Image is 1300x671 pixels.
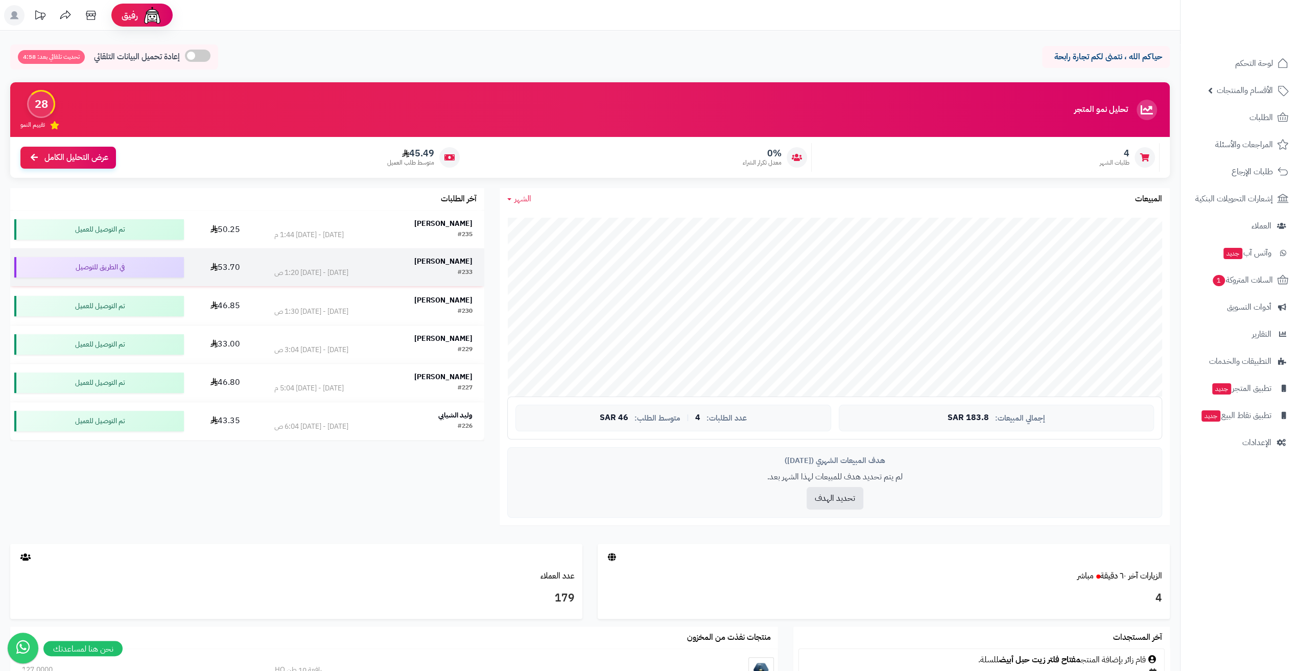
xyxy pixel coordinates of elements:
[1212,273,1273,287] span: السلات المتروكة
[695,413,700,423] span: 4
[1201,410,1220,422] span: جديد
[1187,430,1294,455] a: الإعدادات
[687,414,689,422] span: |
[414,372,472,382] strong: [PERSON_NAME]
[27,5,53,28] a: تحديثات المنصة
[1251,219,1271,233] span: العملاء
[14,373,184,393] div: تم التوصيل للعميل
[804,654,1159,666] div: قام زائر بإضافة المنتج للسلة.
[605,590,1162,607] h3: 4
[414,256,472,267] strong: [PERSON_NAME]
[1249,110,1273,125] span: الطلبات
[948,413,989,423] span: 183.8 SAR
[1215,137,1273,152] span: المراجعات والأسئلة
[274,307,348,317] div: [DATE] - [DATE] 1:30 ص
[1077,570,1162,582] a: الزيارات آخر ٦٠ دقيقةمباشر
[122,9,138,21] span: رفيق
[1231,29,1290,50] img: logo-2.png
[1242,435,1271,450] span: الإعدادات
[458,230,472,240] div: #235
[142,5,162,26] img: ai-face.png
[14,219,184,240] div: تم التوصيل للعميل
[1211,381,1271,396] span: تطبيق المتجر
[188,326,263,363] td: 33.00
[1212,383,1231,395] span: جديد
[188,211,263,248] td: 50.25
[18,50,85,64] span: تحديث تلقائي بعد: 4:58
[1252,327,1271,341] span: التقارير
[1223,248,1242,259] span: جديد
[14,296,184,316] div: تم التوصيل للعميل
[1187,295,1294,319] a: أدوات التسويق
[414,333,472,344] strong: [PERSON_NAME]
[507,193,531,205] a: الشهر
[20,121,45,129] span: تقييم النمو
[438,410,472,421] strong: وليد الشيابي
[188,364,263,402] td: 46.80
[1232,165,1273,179] span: طلبات الإرجاع
[441,195,477,204] h3: آخر الطلبات
[1187,132,1294,157] a: المراجعات والأسئلة
[274,268,348,278] div: [DATE] - [DATE] 1:20 ص
[188,248,263,286] td: 53.70
[387,148,434,159] span: 45.49
[743,148,782,159] span: 0%
[188,402,263,440] td: 43.35
[274,422,348,432] div: [DATE] - [DATE] 6:04 ص
[515,455,1154,466] div: هدف المبيعات الشهري ([DATE])
[687,633,770,642] h3: منتجات نفذت من المخزون
[1187,159,1294,184] a: طلبات الإرجاع
[14,334,184,355] div: تم التوصيل للعميل
[1135,195,1162,204] h3: المبيعات
[1187,241,1294,265] a: وآتس آبجديد
[1187,322,1294,346] a: التقارير
[1077,570,1094,582] small: مباشر
[515,471,1154,483] p: لم يتم تحديد هدف للمبيعات لهذا الشهر بعد.
[14,257,184,277] div: في الطريق للتوصيل
[274,230,344,240] div: [DATE] - [DATE] 1:44 م
[1187,187,1294,211] a: إشعارات التحويلات البنكية
[414,218,472,229] strong: [PERSON_NAME]
[188,287,263,325] td: 46.85
[14,411,184,431] div: تم التوصيل للعميل
[1100,148,1129,159] span: 4
[706,414,747,423] span: عدد الطلبات:
[807,487,863,510] button: تحديد الهدف
[44,152,108,164] span: عرض التحليل الكامل
[1187,268,1294,292] a: السلات المتروكة1
[1227,300,1271,314] span: أدوات التسويق
[387,158,434,167] span: متوسط طلب العميل
[1195,192,1273,206] span: إشعارات التحويلات البنكية
[1222,246,1271,260] span: وآتس آب
[1050,51,1162,63] p: حياكم الله ، نتمنى لكم تجارة رابحة
[1235,56,1273,71] span: لوحة التحكم
[1187,376,1294,401] a: تطبيق المتجرجديد
[274,345,348,355] div: [DATE] - [DATE] 3:04 ص
[999,654,1081,666] a: مفتاح فلتر زيت حبل أبيض
[995,414,1045,423] span: إجمالي المبيعات:
[458,345,472,355] div: #229
[458,268,472,278] div: #233
[743,158,782,167] span: معدل تكرار الشراء
[414,295,472,306] strong: [PERSON_NAME]
[1187,349,1294,374] a: التطبيقات والخدمات
[1187,105,1294,130] a: الطلبات
[1187,403,1294,428] a: تطبيق نقاط البيعجديد
[18,590,575,607] h3: 179
[540,570,575,582] a: عدد العملاء
[634,414,680,423] span: متوسط الطلب:
[1187,51,1294,76] a: لوحة التحكم
[1100,158,1129,167] span: طلبات الشهر
[1200,408,1271,423] span: تطبيق نقاط البيع
[1213,275,1225,286] span: 1
[1217,83,1273,98] span: الأقسام والمنتجات
[274,383,344,394] div: [DATE] - [DATE] 5:04 م
[1074,105,1128,114] h3: تحليل نمو المتجر
[458,422,472,432] div: #226
[94,51,180,63] span: إعادة تحميل البيانات التلقائي
[600,413,628,423] span: 46 SAR
[20,147,116,169] a: عرض التحليل الكامل
[458,383,472,394] div: #227
[458,307,472,317] div: #230
[1113,633,1162,642] h3: آخر المستجدات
